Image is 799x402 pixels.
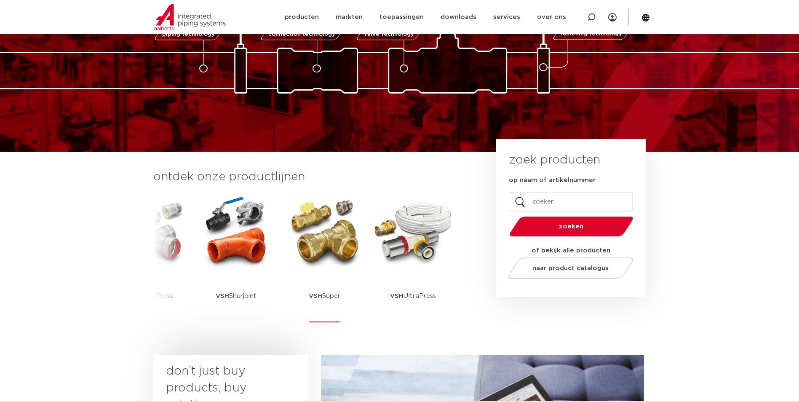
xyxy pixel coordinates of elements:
p: Shurjoint [216,270,257,322]
span: piping technology [162,32,215,37]
strong: VSH [216,293,229,299]
span: naar product catalogus [532,265,609,271]
label: op naam of artikelnummer [509,176,596,185]
a: VSHSuper [287,194,363,322]
strong: VSH [390,293,404,299]
input: zoeken [509,192,633,212]
span: connection technology [268,32,335,37]
h3: ontdek onze productlijnen [153,169,468,185]
span: fastening technology [560,32,622,37]
span: valve technology [364,32,414,37]
a: VSHUltraPress [375,194,451,322]
a: naar product catalogus [506,257,635,279]
strong: of bekijk alle producten [532,247,610,254]
p: UltraPress [390,270,436,322]
button: zoeken [506,216,636,237]
a: VSHShurjoint [198,194,274,322]
span: zoeken [531,223,612,230]
h3: zoek producten [509,152,600,169]
p: Super [309,270,340,322]
strong: VSH [309,293,322,299]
